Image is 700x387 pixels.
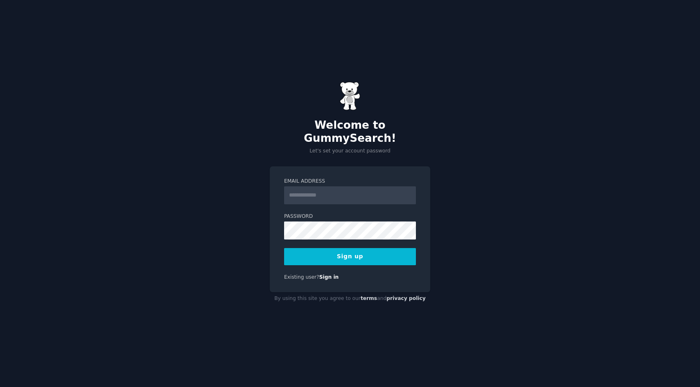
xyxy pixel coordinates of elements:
[340,82,360,110] img: Gummy Bear
[386,295,426,301] a: privacy policy
[270,292,430,305] div: By using this site you agree to our and
[284,178,416,185] label: Email Address
[284,213,416,220] label: Password
[361,295,377,301] a: terms
[270,148,430,155] p: Let's set your account password
[319,274,339,280] a: Sign in
[284,274,319,280] span: Existing user?
[284,248,416,265] button: Sign up
[270,119,430,145] h2: Welcome to GummySearch!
